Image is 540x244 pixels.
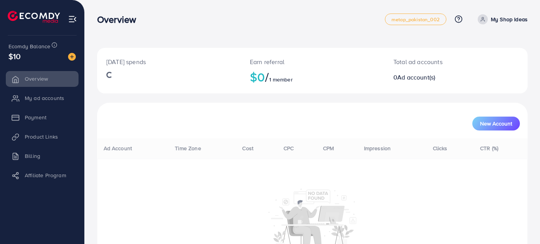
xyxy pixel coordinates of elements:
[250,57,375,66] p: Earn referral
[472,117,520,130] button: New Account
[106,57,231,66] p: [DATE] spends
[475,14,528,24] a: My Shop Ideas
[269,76,293,83] span: 1 member
[393,57,482,66] p: Total ad accounts
[491,15,528,24] p: My Shop Ideas
[9,51,21,62] span: $10
[480,121,512,126] span: New Account
[397,73,435,81] span: Ad account(s)
[68,15,77,24] img: menu
[265,68,269,86] span: /
[8,11,60,23] img: logo
[250,69,375,84] h2: $0
[391,17,440,22] span: metap_pakistan_002
[393,74,482,81] h2: 0
[68,53,76,61] img: image
[97,14,142,25] h3: Overview
[9,42,50,50] span: Ecomdy Balance
[385,14,446,25] a: metap_pakistan_002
